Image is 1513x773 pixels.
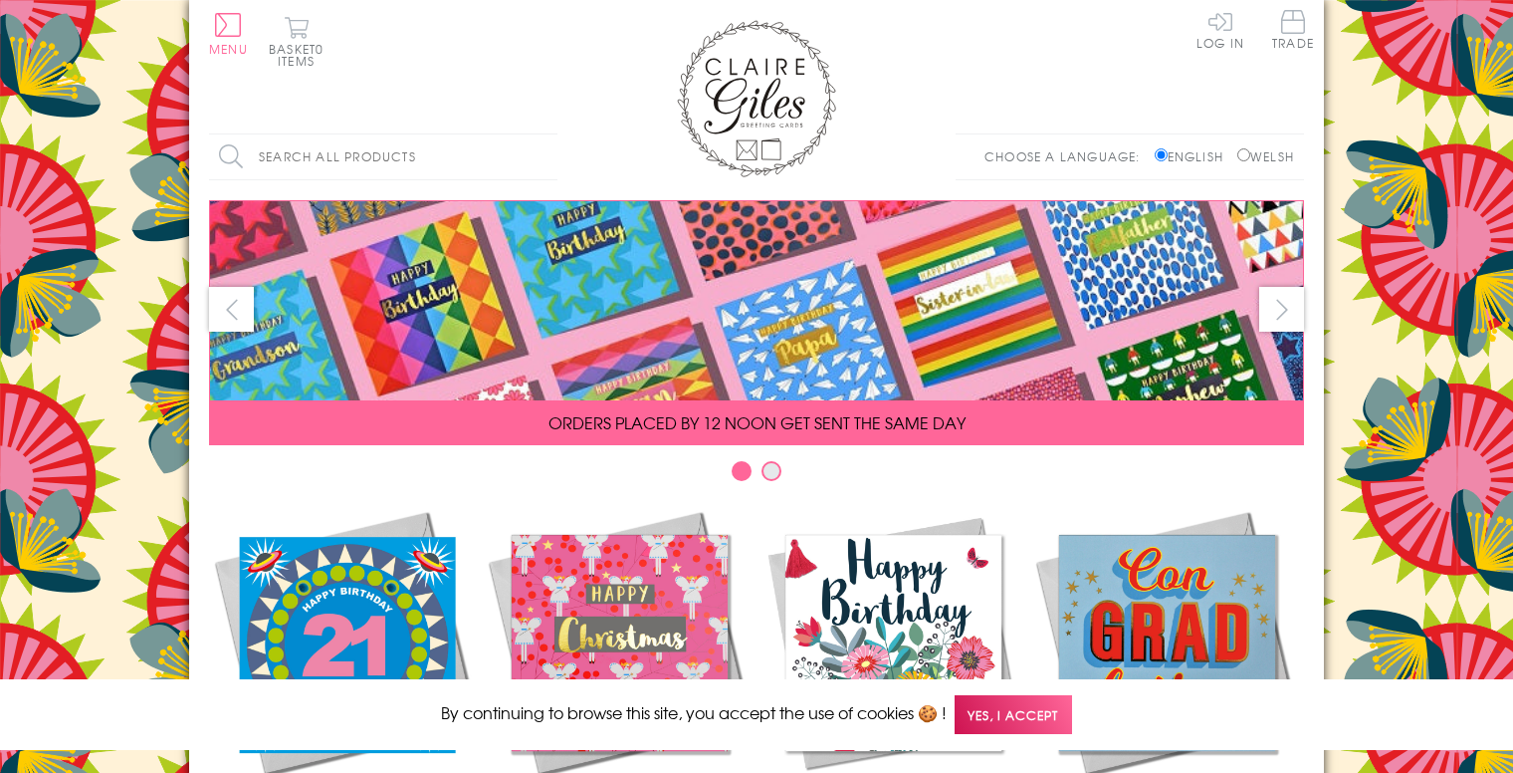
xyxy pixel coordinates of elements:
label: Welsh [1237,147,1294,165]
button: prev [209,287,254,332]
p: Choose a language: [984,147,1151,165]
button: Menu [209,13,248,55]
span: Trade [1272,10,1314,49]
input: Welsh [1237,148,1250,161]
div: Carousel Pagination [209,460,1304,491]
span: Yes, I accept [955,695,1072,734]
img: Claire Giles Greetings Cards [677,20,836,177]
span: ORDERS PLACED BY 12 NOON GET SENT THE SAME DAY [548,410,966,434]
button: Carousel Page 1 (Current Slide) [732,461,752,481]
button: Carousel Page 2 [761,461,781,481]
label: English [1155,147,1233,165]
span: 0 items [278,40,324,70]
a: Log In [1196,10,1244,49]
span: Menu [209,40,248,58]
input: English [1155,148,1168,161]
input: Search all products [209,134,557,179]
button: Basket0 items [269,16,324,67]
input: Search [538,134,557,179]
button: next [1259,287,1304,332]
a: Trade [1272,10,1314,53]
